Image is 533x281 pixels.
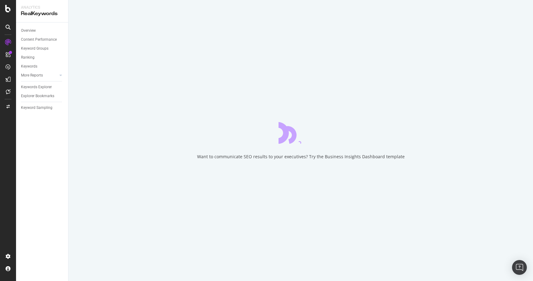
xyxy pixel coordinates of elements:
[21,10,63,17] div: RealKeywords
[21,84,52,90] div: Keywords Explorer
[21,63,37,70] div: Keywords
[21,63,64,70] a: Keywords
[21,27,36,34] div: Overview
[21,36,57,43] div: Content Performance
[21,105,52,111] div: Keyword Sampling
[21,27,64,34] a: Overview
[21,72,58,79] a: More Reports
[21,45,48,52] div: Keyword Groups
[21,93,54,99] div: Explorer Bookmarks
[21,105,64,111] a: Keyword Sampling
[197,154,405,160] div: Want to communicate SEO results to your executives? Try the Business Insights Dashboard template
[279,122,323,144] div: animation
[21,36,64,43] a: Content Performance
[21,5,63,10] div: Analytics
[21,84,64,90] a: Keywords Explorer
[21,54,64,61] a: Ranking
[21,72,43,79] div: More Reports
[21,54,35,61] div: Ranking
[21,93,64,99] a: Explorer Bookmarks
[21,45,64,52] a: Keyword Groups
[512,260,527,275] div: Open Intercom Messenger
